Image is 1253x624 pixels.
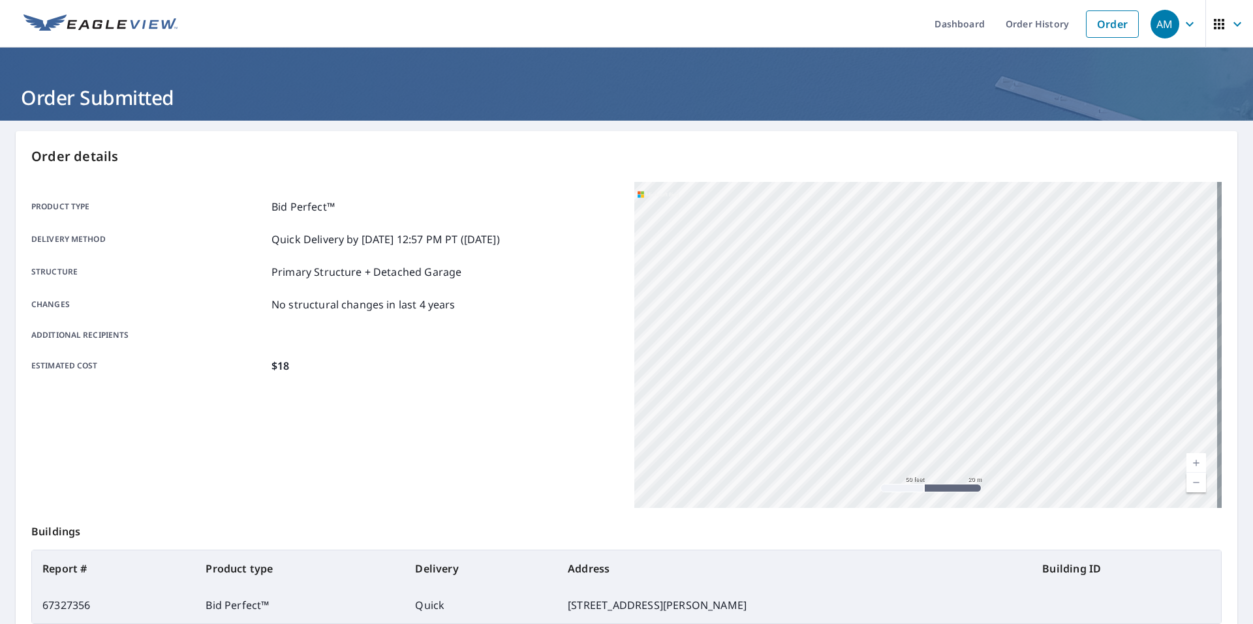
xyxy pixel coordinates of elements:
th: Delivery [405,550,557,587]
a: Current Level 19, Zoom In [1186,453,1206,473]
p: Changes [31,297,266,312]
th: Building ID [1032,550,1221,587]
td: [STREET_ADDRESS][PERSON_NAME] [557,587,1032,623]
td: 67327356 [32,587,195,623]
p: Order details [31,147,1222,166]
td: Quick [405,587,557,623]
p: $18 [271,358,289,374]
h1: Order Submitted [16,84,1237,111]
p: Buildings [31,508,1222,550]
p: Estimated cost [31,358,266,374]
p: Delivery method [31,231,266,247]
td: Bid Perfect™ [195,587,405,623]
img: EV Logo [23,14,178,34]
th: Report # [32,550,195,587]
p: Bid Perfect™ [271,199,335,215]
p: Structure [31,264,266,280]
p: Quick Delivery by [DATE] 12:57 PM PT ([DATE]) [271,231,500,247]
a: Current Level 19, Zoom Out [1186,473,1206,492]
a: Order [1086,10,1139,38]
p: Product type [31,199,266,215]
p: No structural changes in last 4 years [271,297,456,312]
th: Product type [195,550,405,587]
div: AM [1151,10,1179,38]
th: Address [557,550,1032,587]
p: Additional recipients [31,329,266,341]
p: Primary Structure + Detached Garage [271,264,461,280]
